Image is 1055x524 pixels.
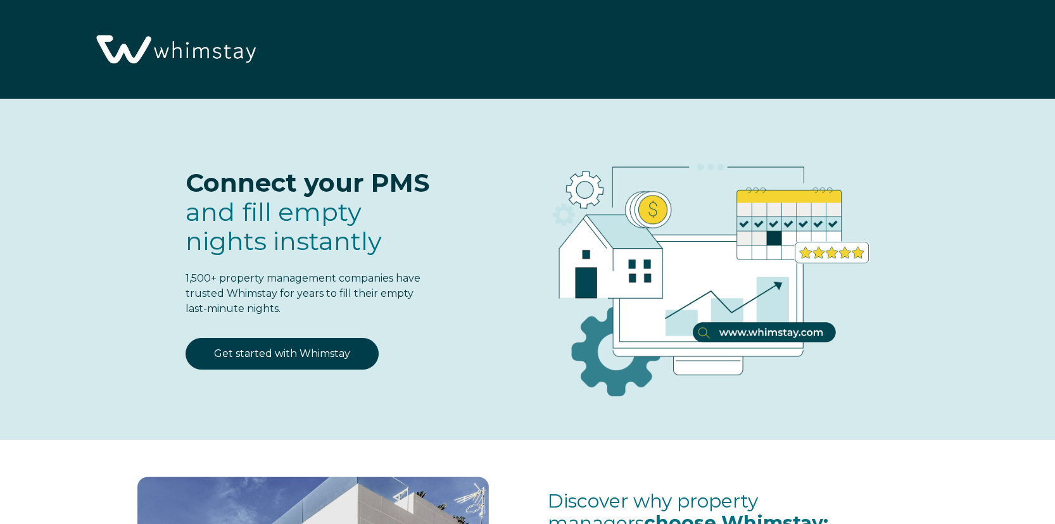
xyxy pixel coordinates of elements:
img: Whimstay Logo-02 1 [89,6,261,94]
span: 1,500+ property management companies have trusted Whimstay for years to fill their empty last-min... [186,272,420,315]
span: Connect your PMS [186,167,429,198]
a: Get started with Whimstay [186,338,379,370]
span: fill empty nights instantly [186,196,382,256]
img: RBO Ilustrations-03 [481,124,926,416]
span: and [186,196,382,256]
